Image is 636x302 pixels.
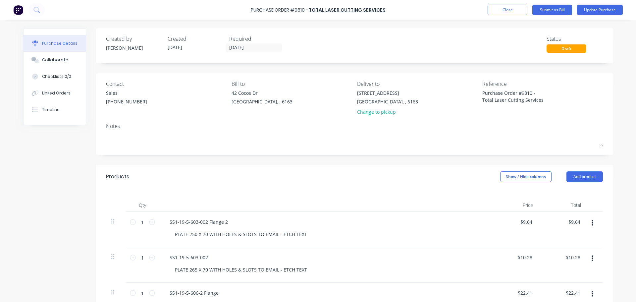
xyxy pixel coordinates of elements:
[357,90,418,96] div: [STREET_ADDRESS]
[251,7,308,14] div: Purchase Order #9810 -
[24,68,86,85] button: Checklists 0/0
[106,173,129,181] div: Products
[106,44,162,51] div: [PERSON_NAME]
[229,35,286,43] div: Required
[357,80,478,88] div: Deliver to
[42,57,68,63] div: Collaborate
[164,288,224,298] div: SS1-19-5-606-2 Flange
[232,98,292,105] div: [GEOGRAPHIC_DATA], , 6163
[490,199,538,212] div: Price
[577,5,623,15] button: Update Purchase
[309,7,386,13] a: Total Laser Cutting Services
[170,229,312,239] div: PLATE 250 X 70 WITH HOLES & SLOTS TO EMAIL - ETCH TEXT
[500,171,552,182] button: Show / Hide columns
[106,90,147,96] div: Sales
[106,98,147,105] div: [PHONE_NUMBER]
[106,122,603,130] div: Notes
[42,40,78,46] div: Purchase details
[24,52,86,68] button: Collaborate
[532,5,572,15] button: Submit as Bill
[168,35,224,43] div: Created
[357,108,418,115] div: Change to pickup
[482,80,603,88] div: Reference
[24,85,86,101] button: Linked Orders
[232,90,292,96] div: 42 Cocos Dr
[164,217,233,227] div: SS1-19-5-603-002 Flange 2
[24,101,86,118] button: Timeline
[170,265,312,274] div: PLATE 265 X 70 WITH HOLES & SLOTS TO EMAIL - ETCH TEXT
[106,80,227,88] div: Contact
[538,199,586,212] div: Total
[164,253,213,262] div: SS1-19-5-603-002
[566,171,603,182] button: Add product
[126,199,159,212] div: Qty
[232,80,352,88] div: Bill to
[13,5,23,15] img: Factory
[42,107,60,113] div: Timeline
[547,44,586,53] div: Draft
[24,35,86,52] button: Purchase details
[42,74,71,80] div: Checklists 0/0
[357,98,418,105] div: [GEOGRAPHIC_DATA], , 6163
[42,90,71,96] div: Linked Orders
[488,5,527,15] button: Close
[547,35,603,43] div: Status
[482,90,565,104] textarea: Purchase Order #9810 - Total Laser Cutting Services
[106,35,162,43] div: Created by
